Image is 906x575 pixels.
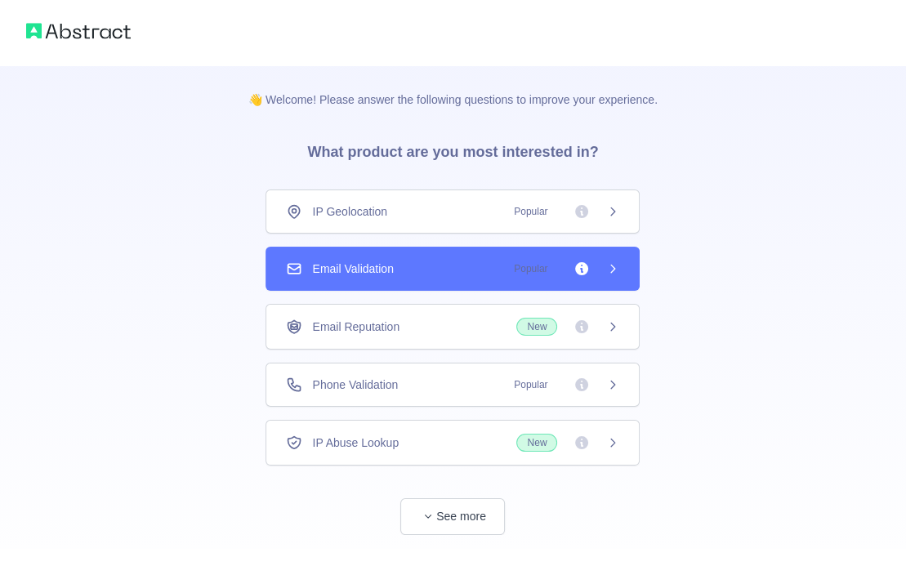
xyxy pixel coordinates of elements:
span: Email Validation [312,261,393,277]
span: IP Geolocation [312,203,387,220]
span: Popular [504,203,557,220]
span: Popular [504,377,557,393]
span: IP Abuse Lookup [312,435,399,451]
span: Email Reputation [312,319,399,335]
h3: What product are you most interested in? [281,108,624,189]
img: Abstract logo [26,20,131,42]
span: New [516,434,557,452]
span: Popular [504,261,557,277]
span: Phone Validation [312,377,398,393]
span: New [516,318,557,336]
p: 👋 Welcome! Please answer the following questions to improve your experience. [222,65,684,108]
button: See more [400,498,505,535]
